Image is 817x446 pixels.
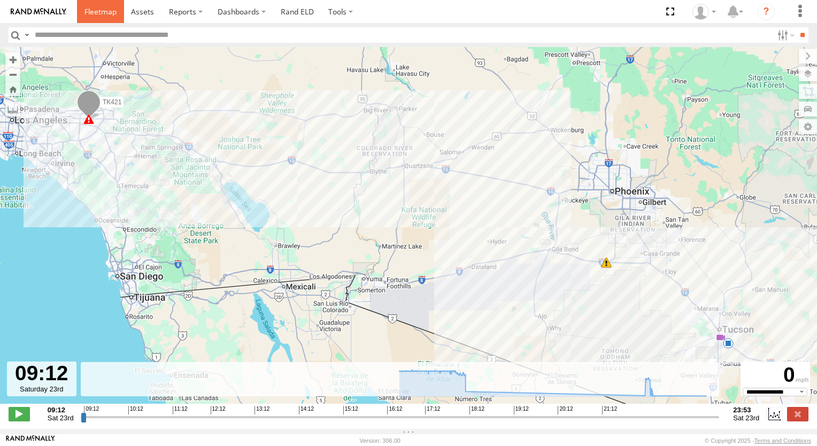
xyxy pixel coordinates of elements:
div: 0 [742,363,808,387]
span: 09:12 [84,406,99,414]
span: 11:12 [173,406,188,414]
button: Zoom out [5,67,20,82]
span: TK421 [103,98,121,106]
span: 15:12 [343,406,358,414]
strong: 09:12 [48,406,74,414]
span: 17:12 [425,406,440,414]
span: 14:12 [299,406,314,414]
span: 18:12 [469,406,484,414]
a: Terms and Conditions [754,437,811,444]
label: Search Filter Options [773,27,796,43]
img: rand-logo.svg [11,8,66,16]
i: ? [758,3,775,20]
label: Search Query [22,27,31,43]
span: 12:12 [211,406,226,414]
button: Zoom in [5,52,20,67]
button: Zoom Home [5,82,20,96]
div: © Copyright 2025 - [705,437,811,444]
label: Measure [5,102,20,117]
div: Daniel Del Muro [689,4,720,20]
span: 19:12 [514,406,529,414]
span: 21:12 [602,406,617,414]
label: Close [787,407,808,421]
label: Play/Stop [9,407,30,421]
a: Visit our Website [6,435,55,446]
strong: 23:53 [733,406,759,414]
span: Sat 23rd Aug 2025 [733,414,759,422]
span: 10:12 [128,406,143,414]
div: 61 [83,114,94,125]
span: 16:12 [387,406,402,414]
label: Map Settings [799,119,817,134]
span: 13:12 [255,406,269,414]
span: 20:12 [558,406,573,414]
div: Version: 306.00 [360,437,400,444]
span: Sat 23rd Aug 2025 [48,414,74,422]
